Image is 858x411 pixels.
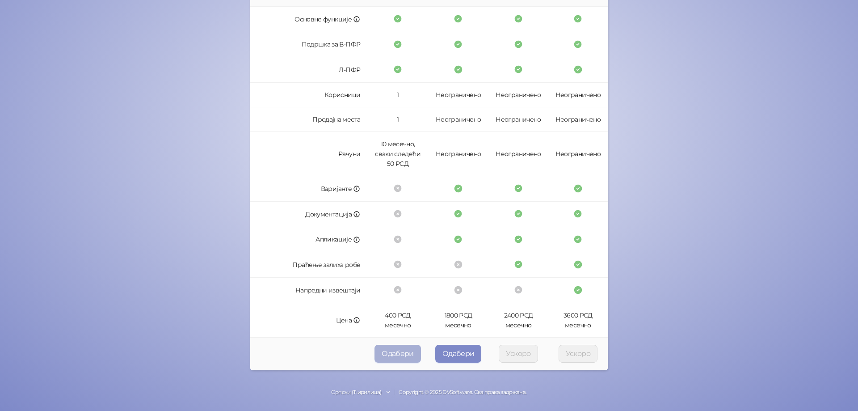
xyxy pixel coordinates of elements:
td: Продајна места [250,107,367,132]
td: Неограничено [548,107,608,132]
td: 3600 РСД месечно [548,303,608,338]
td: Цена [250,303,367,338]
button: Одабери [435,345,482,363]
td: Варијанте [250,176,367,202]
td: Неограничено [548,83,608,107]
td: Рачуни [250,132,367,176]
button: Ускоро [499,345,538,363]
td: Основне функције [250,7,367,32]
td: Апликације [250,227,367,253]
td: 1800 РСД месечно [428,303,489,338]
td: Подршка за В-ПФР [250,32,367,58]
td: 1 [367,83,428,107]
td: Неограничено [488,107,548,132]
td: Корисници [250,83,367,107]
td: 2400 РСД месечно [488,303,548,338]
td: Неограничено [548,132,608,176]
div: Српски (Ћирилица) [331,388,381,397]
td: Неограничено [428,83,489,107]
td: Неограничено [488,132,548,176]
td: Неограничено [488,83,548,107]
td: Неограничено [428,132,489,176]
td: 1 [367,107,428,132]
td: 10 месечно, сваки следећи 50 РСД [367,132,428,176]
td: Документација [250,202,367,227]
button: Одабери [374,345,421,363]
td: Л-ПФР [250,57,367,83]
td: Праћење залиха робе [250,252,367,278]
td: Неограничено [428,107,489,132]
button: Ускоро [559,345,597,363]
td: Напредни извештаји [250,278,367,303]
td: 400 РСД месечно [367,303,428,338]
